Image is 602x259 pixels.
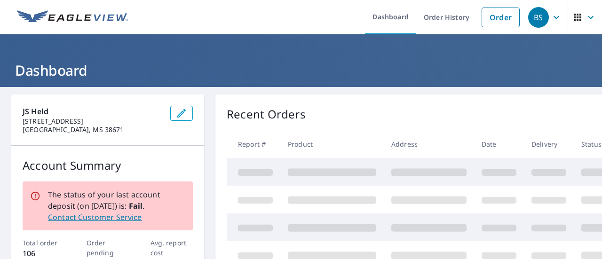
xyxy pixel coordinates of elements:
[150,238,193,258] p: Avg. report cost
[227,106,306,123] p: Recent Orders
[227,130,280,158] th: Report #
[23,238,65,248] p: Total order
[23,117,163,126] p: [STREET_ADDRESS]
[48,212,185,223] a: Contact Customer Service
[23,157,193,174] p: Account Summary
[48,189,185,212] p: The status of your last account deposit (on [DATE]) is: .
[23,126,163,134] p: [GEOGRAPHIC_DATA], MS 38671
[23,106,163,117] p: JS Held
[474,130,524,158] th: Date
[384,130,474,158] th: Address
[524,130,574,158] th: Delivery
[528,7,549,28] div: BS
[482,8,520,27] a: Order
[280,130,384,158] th: Product
[87,238,129,258] p: Order pending
[11,61,591,80] h1: Dashboard
[23,248,65,259] p: 106
[129,201,143,211] b: Fail
[17,10,128,24] img: EV Logo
